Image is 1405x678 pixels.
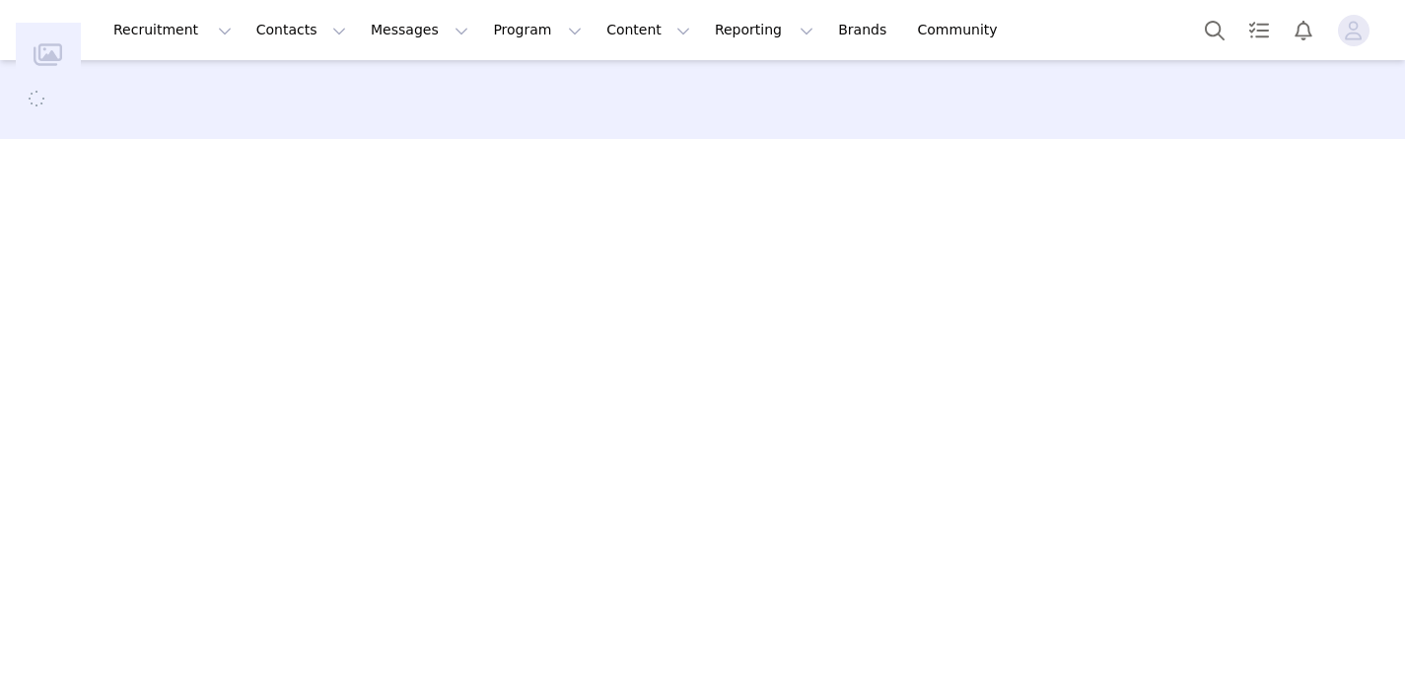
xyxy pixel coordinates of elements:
[102,8,244,52] button: Recruitment
[359,8,480,52] button: Messages
[826,8,904,52] a: Brands
[1237,8,1281,52] a: Tasks
[595,8,702,52] button: Content
[1282,8,1325,52] button: Notifications
[906,8,1019,52] a: Community
[245,8,358,52] button: Contacts
[1344,15,1363,46] div: avatar
[1193,8,1236,52] button: Search
[703,8,825,52] button: Reporting
[481,8,594,52] button: Program
[1326,15,1389,46] button: Profile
